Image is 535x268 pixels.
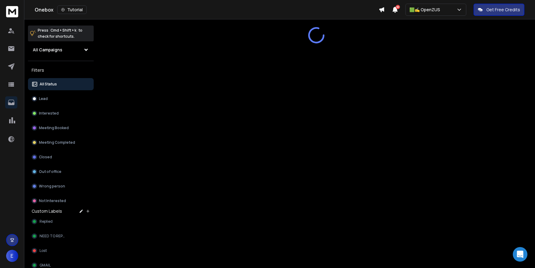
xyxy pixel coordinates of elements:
[28,122,94,134] button: Meeting Booked
[28,44,94,56] button: All Campaigns
[6,250,18,262] button: E
[474,4,524,16] button: Get Free Credits
[39,155,52,160] p: Closed
[39,198,66,203] p: Not Interested
[50,27,77,34] span: Cmd + Shift + k
[57,5,87,14] button: Tutorial
[513,247,527,262] div: Open Intercom Messenger
[28,166,94,178] button: Out of office
[28,180,94,192] button: Wrong person
[28,151,94,163] button: Closed
[39,125,69,130] p: Meeting Booked
[486,7,520,13] p: Get Free Credits
[39,111,59,116] p: Interested
[39,96,48,101] p: Lead
[39,140,75,145] p: Meeting Completed
[40,234,66,239] span: NEED TO REPLY
[39,184,65,189] p: Wrong person
[409,7,443,13] p: 🟩✍️ OpenZUS
[40,82,57,87] p: All Status
[28,136,94,149] button: Meeting Completed
[396,5,400,9] span: 50
[28,195,94,207] button: Not Interested
[35,5,379,14] div: Onebox
[28,66,94,74] h3: Filters
[39,169,61,174] p: Out of office
[38,27,82,40] p: Press to check for shortcuts.
[40,248,47,253] span: Lost
[28,245,94,257] button: Lost
[40,263,51,268] span: GMAIL
[28,230,94,242] button: NEED TO REPLY
[28,215,94,228] button: Replied
[28,107,94,119] button: Interested
[32,208,62,214] h3: Custom Labels
[40,219,53,224] span: Replied
[28,93,94,105] button: Lead
[33,47,62,53] h1: All Campaigns
[28,78,94,90] button: All Status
